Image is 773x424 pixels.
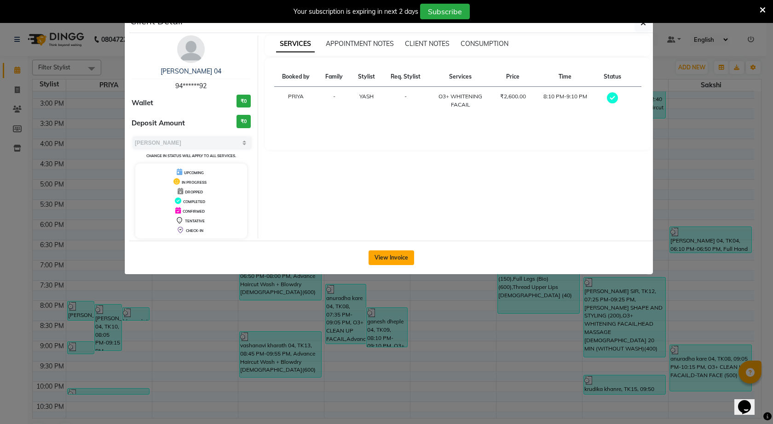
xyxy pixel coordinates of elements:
td: - [318,87,351,115]
td: - [382,87,429,115]
th: Time [534,67,596,87]
th: Stylist [351,67,382,87]
div: Your subscription is expiring in next 2 days [294,7,418,17]
td: 8:10 PM-9:10 PM [534,87,596,115]
h3: ₹0 [237,115,251,128]
div: O3+ WHITENING FACAIL [435,92,487,109]
span: DROPPED [185,190,203,194]
span: APPOINTMENT NOTES [326,40,394,48]
button: View Invoice [369,250,414,265]
img: avatar [177,35,205,63]
th: Price [492,67,534,87]
button: Subscribe [420,4,470,19]
span: TENTATIVE [185,219,205,223]
td: PRIYA [274,87,318,115]
iframe: chat widget [734,387,764,415]
span: CONFIRMED [183,209,205,214]
h3: ₹0 [237,95,251,108]
div: ₹2,600.00 [497,92,528,101]
th: Status [596,67,629,87]
span: IN PROGRESS [182,180,207,185]
th: Services [429,67,492,87]
th: Booked by [274,67,318,87]
small: Change in status will apply to all services. [146,153,236,158]
th: Family [318,67,351,87]
span: CHECK-IN [186,228,203,233]
span: COMPLETED [183,199,205,204]
span: SERVICES [276,36,315,52]
span: Wallet [132,98,153,108]
span: CONSUMPTION [461,40,508,48]
span: YASH [359,93,374,100]
th: Req. Stylist [382,67,429,87]
span: UPCOMING [184,170,204,175]
a: [PERSON_NAME] 04 [161,67,221,75]
span: Deposit Amount [132,118,185,129]
span: CLIENT NOTES [405,40,450,48]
